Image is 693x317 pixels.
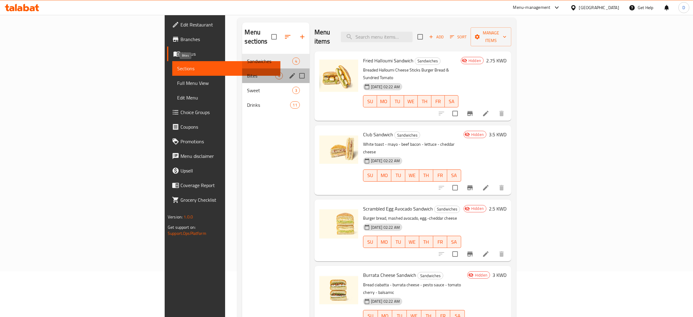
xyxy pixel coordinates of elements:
[172,61,280,76] a: Sections
[427,32,446,42] button: Add
[415,57,440,64] span: Sandwiches
[363,236,377,248] button: SU
[363,56,413,65] span: Fried Halloumi Sandwich
[394,131,420,139] div: Sandwiches
[482,184,489,191] a: Edit menu item
[449,107,461,120] span: Select to update
[363,169,377,182] button: SU
[434,206,460,213] div: Sandwiches
[363,204,433,213] span: Scrambled Egg Avocado Sandwich
[394,238,403,246] span: TU
[379,97,388,106] span: MO
[482,110,489,117] a: Edit menu item
[418,95,431,107] button: TH
[319,271,358,310] img: Burrata Cheese Sandwich
[369,298,402,304] span: [DATE] 02:22 AM
[172,76,280,90] a: Full Menu View
[431,95,445,107] button: FR
[182,50,276,57] span: Menus
[466,58,483,64] span: Hidden
[268,30,280,43] span: Select all sections
[419,236,433,248] button: TH
[180,109,276,116] span: Choice Groups
[579,4,619,11] div: [GEOGRAPHIC_DATA]
[247,72,275,79] span: Bites
[475,29,506,44] span: Manage items
[247,87,292,94] span: Sweet
[168,229,206,237] a: Support.OpsPlatform
[167,32,280,47] a: Branches
[469,206,486,211] span: Hidden
[363,95,377,107] button: SU
[167,178,280,193] a: Coverage Report
[180,182,276,189] span: Coverage Report
[366,97,375,106] span: SU
[408,171,417,180] span: WE
[390,95,404,107] button: TU
[167,163,280,178] a: Upsell
[369,84,402,90] span: [DATE] 02:22 AM
[463,180,477,195] button: Branch-specific-item
[276,73,283,79] span: 4
[295,30,310,44] button: Add section
[369,158,402,164] span: [DATE] 02:22 AM
[275,72,283,79] div: items
[682,4,685,11] span: D
[363,270,416,280] span: Burrata Cheese Sandwich
[363,130,393,139] span: Club Sandwich
[319,204,358,243] img: Scrambled Egg Avocado Sandwich
[434,97,443,106] span: FR
[363,281,465,296] p: Bread ciabatta - burrata cheese - pesto sauce - tomato cherry - balsamic
[167,134,280,149] a: Promotions
[486,56,506,65] h6: 2.75 KWD
[292,87,300,94] div: items
[422,171,431,180] span: TH
[290,101,300,109] div: items
[422,238,431,246] span: TH
[419,169,433,182] button: TH
[391,169,405,182] button: TU
[448,32,468,42] button: Sort
[290,102,300,108] span: 11
[168,213,183,221] span: Version:
[341,32,413,42] input: search
[366,171,375,180] span: SU
[445,95,458,107] button: SA
[494,180,509,195] button: delete
[167,17,280,32] a: Edit Restaurant
[494,106,509,121] button: delete
[450,171,459,180] span: SA
[447,236,461,248] button: SA
[380,238,389,246] span: MO
[242,51,309,115] nav: Menu sections
[408,238,417,246] span: WE
[450,33,467,40] span: Sort
[472,272,490,278] span: Hidden
[380,171,389,180] span: MO
[177,65,276,72] span: Sections
[288,71,297,80] button: edit
[463,106,477,121] button: Branch-specific-item
[436,238,445,246] span: FR
[366,238,375,246] span: SU
[494,247,509,261] button: delete
[177,94,276,101] span: Edit Menu
[450,238,459,246] span: SA
[247,101,290,109] span: Drinks
[167,193,280,207] a: Grocery Checklist
[395,132,420,139] span: Sandwiches
[319,56,358,95] img: Fried Halloumi Sandwich
[447,169,461,182] button: SA
[167,105,280,120] a: Choice Groups
[242,83,309,98] div: Sweet3
[405,169,419,182] button: WE
[492,271,506,279] h6: 3 KWD
[319,130,358,169] img: Club Sandwich
[242,98,309,112] div: Drinks11
[417,272,443,279] div: Sandwiches
[393,97,402,106] span: TU
[377,236,391,248] button: MO
[167,120,280,134] a: Coupons
[180,152,276,160] span: Menu disclaimer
